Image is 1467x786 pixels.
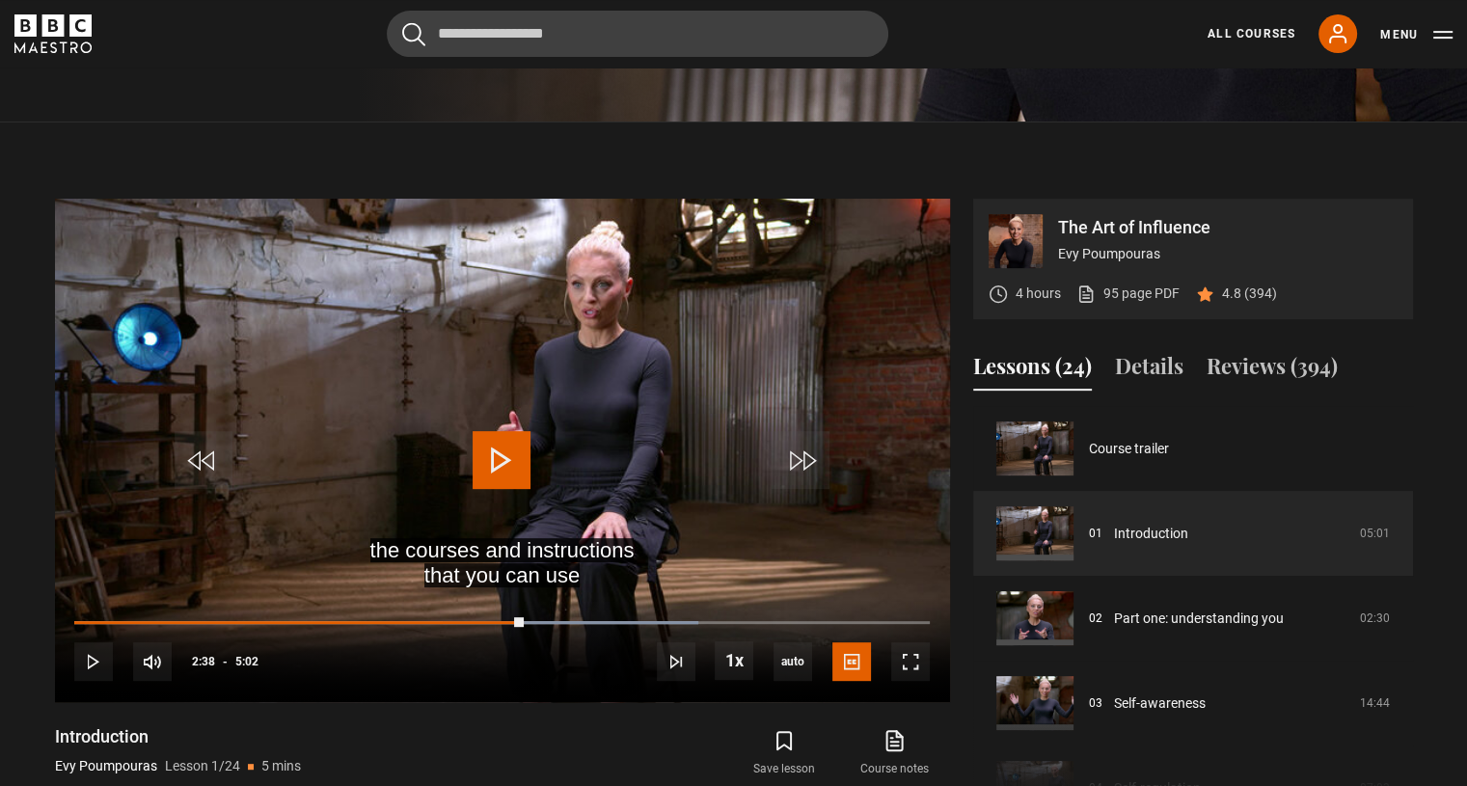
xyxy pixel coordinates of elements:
[1089,439,1169,459] a: Course trailer
[1114,693,1206,714] a: Self-awareness
[973,350,1092,391] button: Lessons (24)
[1222,284,1277,304] p: 4.8 (394)
[235,644,258,679] span: 5:02
[891,642,930,681] button: Fullscreen
[715,641,753,680] button: Playback Rate
[657,642,695,681] button: Next Lesson
[1058,219,1398,236] p: The Art of Influence
[74,621,929,625] div: Progress Bar
[1076,284,1180,304] a: 95 page PDF
[402,22,425,46] button: Submit the search query
[1114,524,1188,544] a: Introduction
[1207,350,1338,391] button: Reviews (394)
[774,642,812,681] span: auto
[55,725,301,748] h1: Introduction
[1058,244,1398,264] p: Evy Poumpouras
[74,642,113,681] button: Play
[1380,25,1453,44] button: Toggle navigation
[165,756,240,776] p: Lesson 1/24
[55,756,157,776] p: Evy Poumpouras
[832,642,871,681] button: Captions
[1114,609,1284,629] a: Part one: understanding you
[261,756,301,776] p: 5 mins
[192,644,215,679] span: 2:38
[774,642,812,681] div: Current quality: 720p
[839,725,949,781] a: Course notes
[55,199,950,702] video-js: Video Player
[1208,25,1295,42] a: All Courses
[133,642,172,681] button: Mute
[14,14,92,53] svg: BBC Maestro
[1016,284,1061,304] p: 4 hours
[729,725,839,781] button: Save lesson
[387,11,888,57] input: Search
[1115,350,1183,391] button: Details
[223,655,228,668] span: -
